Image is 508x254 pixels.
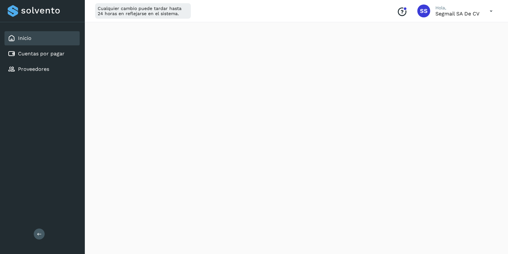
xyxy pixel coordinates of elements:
div: Cuentas por pagar [4,47,80,61]
a: Proveedores [18,66,49,72]
a: Cuentas por pagar [18,51,65,57]
p: Hola, [435,5,479,11]
p: Segmail SA de CV [435,11,479,17]
div: Cualquier cambio puede tardar hasta 24 horas en reflejarse en el sistema. [95,3,191,19]
div: Inicio [4,31,80,45]
a: Inicio [18,35,31,41]
div: Proveedores [4,62,80,76]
